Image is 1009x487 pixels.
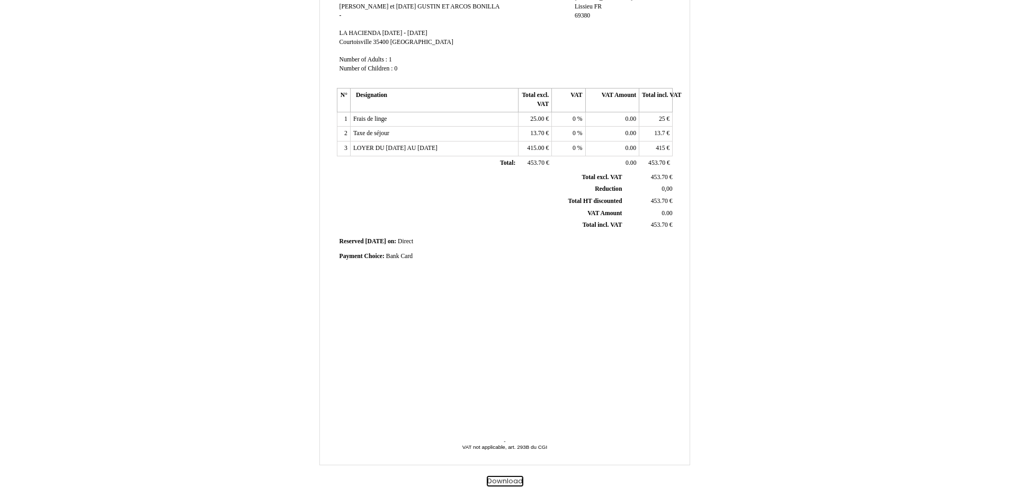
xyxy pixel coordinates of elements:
[337,141,350,156] td: 3
[594,3,602,10] span: FR
[527,145,544,152] span: 415.00
[654,130,665,137] span: 13.7
[573,116,576,122] span: 0
[624,172,674,183] td: €
[382,30,427,37] span: [DATE] - [DATE]
[582,174,622,181] span: Total excl. VAT
[530,130,544,137] span: 13.70
[386,253,413,260] span: Bank Card
[518,156,551,171] td: €
[573,145,576,152] span: 0
[575,12,590,19] span: 69380
[337,112,350,127] td: 1
[353,116,387,122] span: Frais de linge
[530,116,544,122] span: 25.00
[595,185,622,192] span: Reduction
[528,160,544,166] span: 453.70
[573,130,576,137] span: 0
[651,174,668,181] span: 453.70
[648,160,665,166] span: 453.70
[624,196,674,208] td: €
[639,141,673,156] td: €
[518,88,551,112] th: Total excl. VAT
[552,88,585,112] th: VAT
[353,145,437,152] span: LOYER DU [DATE] AU [DATE]
[390,39,453,46] span: [GEOGRAPHIC_DATA]
[340,39,372,46] span: Courtoisville
[651,198,668,205] span: 453.70
[587,210,622,217] span: VAT Amount
[552,127,585,141] td: %
[639,88,673,112] th: Total incl. VAT
[389,56,392,63] span: 1
[651,222,668,228] span: 453.70
[373,39,389,46] span: 35400
[340,253,385,260] span: Payment Choice:
[626,145,636,152] span: 0.00
[398,238,413,245] span: Direct
[552,141,585,156] td: %
[337,88,350,112] th: N°
[659,116,665,122] span: 25
[639,127,673,141] td: €
[624,219,674,232] td: €
[462,444,547,450] span: VAT not applicable, art. 293B du CGI
[487,476,523,487] button: Download
[518,141,551,156] td: €
[639,112,673,127] td: €
[337,127,350,141] td: 2
[583,222,622,228] span: Total incl. VAT
[417,3,499,10] span: GUSTIN ET ARCOS BONILLA
[504,438,505,444] span: -
[340,65,393,72] span: Number of Children :
[656,145,665,152] span: 415
[350,88,518,112] th: Designation
[388,238,396,245] span: on:
[340,3,416,10] span: [PERSON_NAME] et [DATE]
[353,130,389,137] span: Taxe de séjour
[340,12,342,19] span: -
[662,185,672,192] span: 0,00
[662,210,672,217] span: 0.00
[568,198,622,205] span: Total HT discounted
[518,127,551,141] td: €
[518,112,551,127] td: €
[552,112,585,127] td: %
[394,65,397,72] span: 0
[585,88,639,112] th: VAT Amount
[340,30,381,37] span: LA HACIENDA
[365,238,386,245] span: [DATE]
[340,56,388,63] span: Number of Adults :
[626,116,636,122] span: 0.00
[639,156,673,171] td: €
[500,160,515,166] span: Total:
[340,238,364,245] span: Reserved
[575,3,593,10] span: Lissieu
[626,130,636,137] span: 0.00
[626,160,636,166] span: 0.00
